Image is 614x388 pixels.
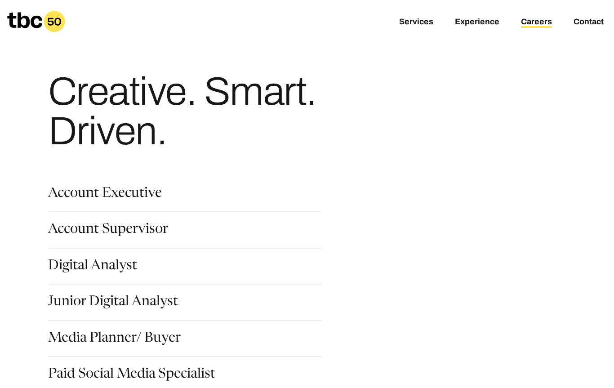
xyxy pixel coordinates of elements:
[48,295,178,311] a: Junior Digital Analyst
[48,332,181,347] a: Media Planner/ Buyer
[48,223,168,238] a: Account Supervisor
[574,17,604,28] a: Contact
[521,17,552,28] a: Careers
[399,17,433,28] a: Services
[48,368,215,383] a: Paid Social Media Specialist
[48,72,393,151] h1: Creative. Smart. Driven.
[48,187,162,202] a: Account Executive
[48,259,137,275] a: Digital Analyst
[455,17,499,28] a: Experience
[7,11,65,32] a: Homepage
